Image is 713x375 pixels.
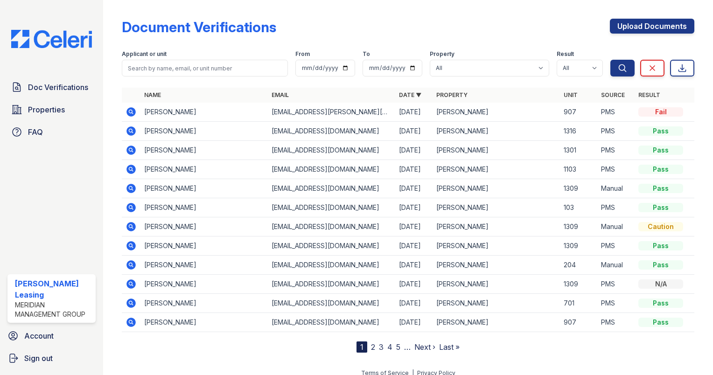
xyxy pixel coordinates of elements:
[140,122,268,141] td: [PERSON_NAME]
[638,91,660,98] a: Result
[395,275,433,294] td: [DATE]
[371,342,375,352] a: 2
[433,217,560,236] td: [PERSON_NAME]
[395,103,433,122] td: [DATE]
[395,198,433,217] td: [DATE]
[396,342,400,352] a: 5
[24,330,54,341] span: Account
[564,91,578,98] a: Unit
[638,146,683,155] div: Pass
[436,91,468,98] a: Property
[597,122,635,141] td: PMS
[144,91,161,98] a: Name
[140,236,268,256] td: [PERSON_NAME]
[638,126,683,136] div: Pass
[433,122,560,141] td: [PERSON_NAME]
[414,342,435,352] a: Next ›
[379,342,384,352] a: 3
[560,275,597,294] td: 1309
[356,341,367,353] div: 1
[597,294,635,313] td: PMS
[638,184,683,193] div: Pass
[597,160,635,179] td: PMS
[272,91,289,98] a: Email
[560,236,597,256] td: 1309
[560,103,597,122] td: 907
[28,104,65,115] span: Properties
[601,91,625,98] a: Source
[395,179,433,198] td: [DATE]
[268,179,395,198] td: [EMAIL_ADDRESS][DOMAIN_NAME]
[268,160,395,179] td: [EMAIL_ADDRESS][DOMAIN_NAME]
[363,50,370,58] label: To
[395,217,433,236] td: [DATE]
[638,279,683,289] div: N/A
[268,256,395,275] td: [EMAIL_ADDRESS][DOMAIN_NAME]
[24,353,53,364] span: Sign out
[268,217,395,236] td: [EMAIL_ADDRESS][DOMAIN_NAME]
[560,141,597,160] td: 1301
[4,326,99,345] a: Account
[560,198,597,217] td: 103
[4,30,99,48] img: CE_Logo_Blue-a8612792a0a2168367f1c8372b55b34899dd931a85d93a1a3d3e32e68fde9ad4.png
[268,236,395,256] td: [EMAIL_ADDRESS][DOMAIN_NAME]
[560,160,597,179] td: 1103
[597,275,635,294] td: PMS
[122,60,288,76] input: Search by name, email, or unit number
[268,122,395,141] td: [EMAIL_ADDRESS][DOMAIN_NAME]
[140,179,268,198] td: [PERSON_NAME]
[28,82,88,93] span: Doc Verifications
[638,241,683,250] div: Pass
[395,294,433,313] td: [DATE]
[433,313,560,332] td: [PERSON_NAME]
[560,217,597,236] td: 1309
[597,217,635,236] td: Manual
[404,341,411,353] span: …
[395,160,433,179] td: [DATE]
[597,313,635,332] td: PMS
[433,294,560,313] td: [PERSON_NAME]
[15,300,92,319] div: Meridian Management Group
[140,160,268,179] td: [PERSON_NAME]
[638,107,683,117] div: Fail
[399,91,421,98] a: Date ▼
[433,179,560,198] td: [PERSON_NAME]
[638,299,683,308] div: Pass
[433,275,560,294] td: [PERSON_NAME]
[28,126,43,138] span: FAQ
[140,313,268,332] td: [PERSON_NAME]
[268,103,395,122] td: [EMAIL_ADDRESS][PERSON_NAME][DOMAIN_NAME]
[268,275,395,294] td: [EMAIL_ADDRESS][DOMAIN_NAME]
[638,222,683,231] div: Caution
[268,198,395,217] td: [EMAIL_ADDRESS][DOMAIN_NAME]
[140,275,268,294] td: [PERSON_NAME]
[560,313,597,332] td: 907
[140,103,268,122] td: [PERSON_NAME]
[433,160,560,179] td: [PERSON_NAME]
[395,122,433,141] td: [DATE]
[140,198,268,217] td: [PERSON_NAME]
[7,123,96,141] a: FAQ
[395,313,433,332] td: [DATE]
[638,203,683,212] div: Pass
[597,103,635,122] td: PMS
[439,342,460,352] a: Last »
[597,256,635,275] td: Manual
[140,217,268,236] td: [PERSON_NAME]
[395,141,433,160] td: [DATE]
[268,294,395,313] td: [EMAIL_ADDRESS][DOMAIN_NAME]
[560,294,597,313] td: 701
[4,349,99,368] a: Sign out
[140,294,268,313] td: [PERSON_NAME]
[122,19,276,35] div: Document Verifications
[433,198,560,217] td: [PERSON_NAME]
[140,256,268,275] td: [PERSON_NAME]
[122,50,167,58] label: Applicant or unit
[15,278,92,300] div: [PERSON_NAME] Leasing
[610,19,694,34] a: Upload Documents
[557,50,574,58] label: Result
[433,103,560,122] td: [PERSON_NAME]
[597,141,635,160] td: PMS
[560,256,597,275] td: 204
